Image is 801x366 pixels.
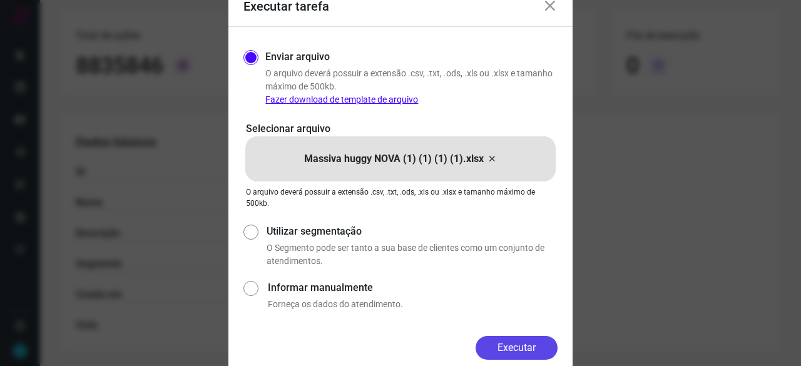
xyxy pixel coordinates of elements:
[267,224,558,239] label: Utilizar segmentação
[268,280,558,295] label: Informar manualmente
[268,298,558,311] p: Forneça os dados do atendimento.
[246,186,555,209] p: O arquivo deverá possuir a extensão .csv, .txt, .ods, .xls ou .xlsx e tamanho máximo de 500kb.
[265,94,418,104] a: Fazer download de template de arquivo
[265,49,330,64] label: Enviar arquivo
[267,241,558,268] p: O Segmento pode ser tanto a sua base de clientes como um conjunto de atendimentos.
[476,336,558,360] button: Executar
[304,151,484,166] p: Massiva huggy NOVA (1) (1) (1) (1).xlsx
[265,67,558,106] p: O arquivo deverá possuir a extensão .csv, .txt, .ods, .xls ou .xlsx e tamanho máximo de 500kb.
[246,121,555,136] p: Selecionar arquivo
